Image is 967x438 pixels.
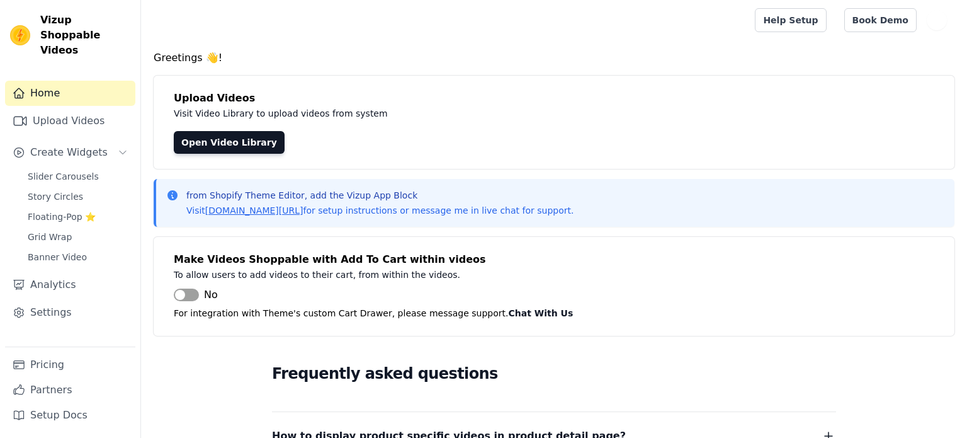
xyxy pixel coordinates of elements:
[755,8,826,32] a: Help Setup
[20,248,135,266] a: Banner Video
[205,205,303,216] a: [DOMAIN_NAME][URL]
[5,377,135,403] a: Partners
[5,403,135,428] a: Setup Docs
[174,287,218,303] button: No
[5,108,135,134] a: Upload Videos
[28,190,83,203] span: Story Circles
[174,306,934,321] p: For integration with Theme's custom Cart Drawer, please message support.
[272,361,836,386] h2: Frequently asked questions
[844,8,917,32] a: Book Demo
[28,251,87,263] span: Banner Video
[174,91,934,106] h4: Upload Videos
[5,272,135,297] a: Analytics
[186,189,574,202] p: from Shopify Theme Editor, add the Vizup App Block
[174,252,934,267] h4: Make Videos Shoppable with Add To Cart within videos
[10,25,30,45] img: Vizup
[30,145,108,160] span: Create Widgets
[20,168,135,185] a: Slider Carousels
[204,287,218,303] span: No
[20,228,135,246] a: Grid Wrap
[20,208,135,226] a: Floating-Pop ⭐
[174,106,738,121] p: Visit Video Library to upload videos from system
[174,267,738,282] p: To allow users to add videos to their cart, from within the videos.
[509,306,574,321] button: Chat With Us
[28,210,96,223] span: Floating-Pop ⭐
[5,81,135,106] a: Home
[154,50,954,66] h4: Greetings 👋!
[28,231,72,243] span: Grid Wrap
[174,131,285,154] a: Open Video Library
[5,140,135,165] button: Create Widgets
[20,188,135,205] a: Story Circles
[5,352,135,377] a: Pricing
[28,170,99,183] span: Slider Carousels
[40,13,130,58] span: Vizup Shoppable Videos
[5,300,135,325] a: Settings
[186,204,574,217] p: Visit for setup instructions or message me in live chat for support.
